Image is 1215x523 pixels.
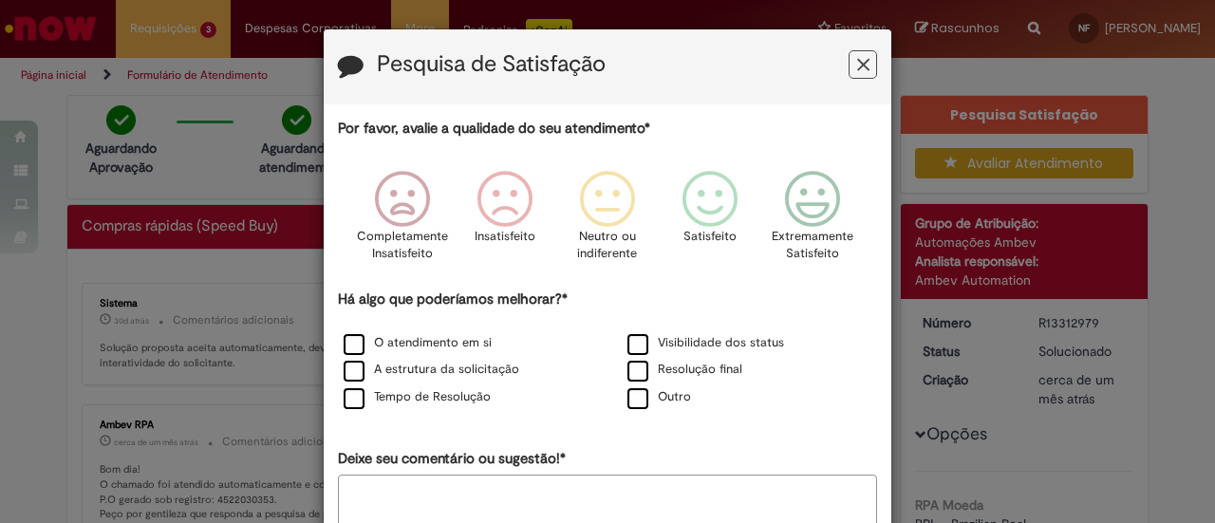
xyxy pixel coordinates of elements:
[377,52,606,77] label: Pesquisa de Satisfação
[353,157,450,287] div: Completamente Insatisfeito
[627,334,784,352] label: Visibilidade dos status
[627,388,691,406] label: Outro
[772,228,853,263] p: Extremamente Satisfeito
[662,157,758,287] div: Satisfeito
[338,449,566,469] label: Deixe seu comentário ou sugestão!*
[338,119,650,139] label: Por favor, avalie a qualidade do seu atendimento*
[475,228,535,246] p: Insatisfeito
[344,361,519,379] label: A estrutura da solicitação
[344,388,491,406] label: Tempo de Resolução
[338,290,877,412] div: Há algo que poderíamos melhorar?*
[764,157,861,287] div: Extremamente Satisfeito
[573,228,642,263] p: Neutro ou indiferente
[683,228,737,246] p: Satisfeito
[344,334,492,352] label: O atendimento em si
[559,157,656,287] div: Neutro ou indiferente
[457,157,553,287] div: Insatisfeito
[357,228,448,263] p: Completamente Insatisfeito
[627,361,742,379] label: Resolução final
